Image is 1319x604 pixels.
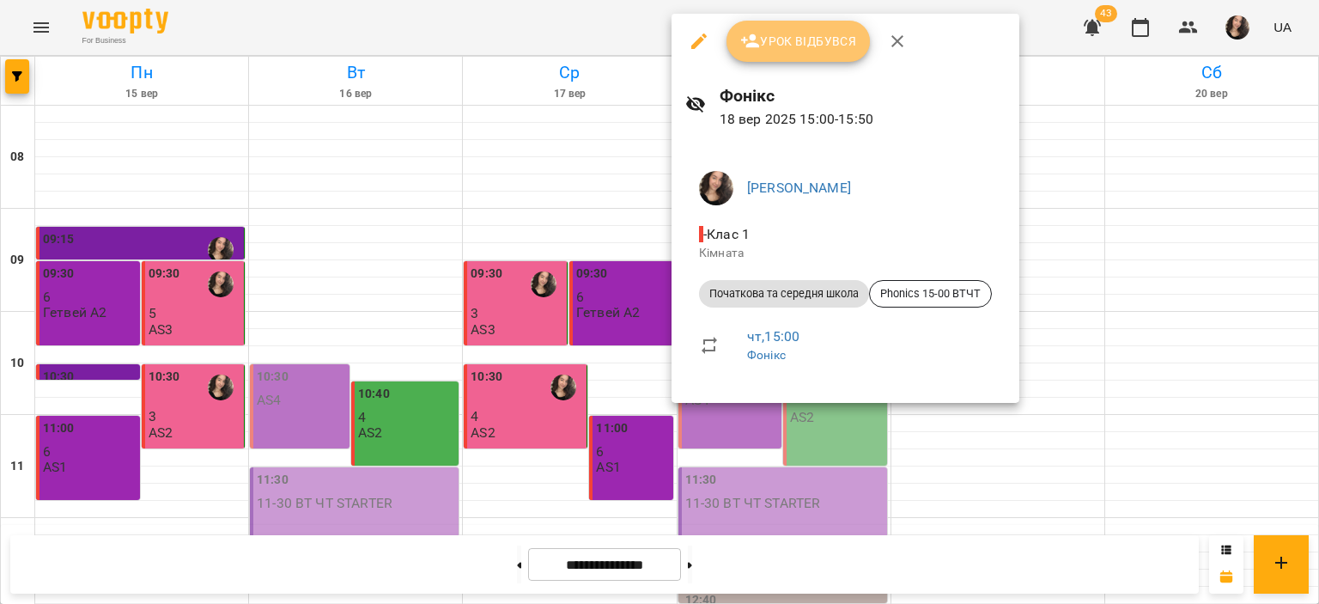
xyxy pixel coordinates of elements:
span: Початкова та середня школа [699,286,869,302]
span: Phonics 15-00 ВТЧТ [870,286,991,302]
div: Phonics 15-00 ВТЧТ [869,280,992,308]
span: - Клас 1 [699,226,753,242]
a: Фонікс [747,348,786,362]
span: Урок відбувся [740,31,857,52]
p: 18 вер 2025 15:00 - 15:50 [720,109,1006,130]
h6: Фонікс [720,82,1006,109]
img: af1f68b2e62f557a8ede8df23d2b6d50.jpg [699,171,733,205]
p: Кімната [699,245,992,262]
a: чт , 15:00 [747,328,799,345]
a: [PERSON_NAME] [747,180,851,196]
button: Урок відбувся [726,21,871,62]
